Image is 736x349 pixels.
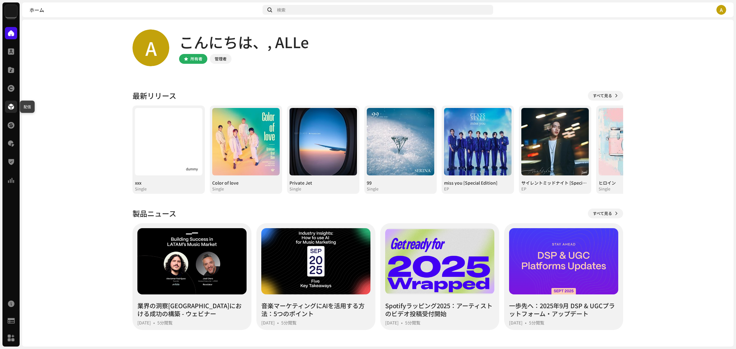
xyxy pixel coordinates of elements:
[509,320,523,325] div: [DATE]
[521,180,589,185] div: サイレントミッドナイト [Special Edition]
[284,320,297,326] span: 分閲覧
[212,180,280,185] div: Color of love
[5,5,17,17] img: c2543a3e-b08b-4b56-986d-89cdf5bdbbc2
[444,180,512,185] div: miss you [Special Edition]
[531,320,544,326] span: 分閲覧
[135,180,202,185] div: xxx
[135,108,202,175] img: 42ffc521-e6e8-4059-86d2-121779bd35d3
[385,320,399,325] div: [DATE]
[261,302,370,318] div: 音楽マーケティングにAIを活用する方法：5つのポイント
[588,91,623,101] button: すべて見る
[153,320,155,325] div: •
[137,302,247,318] div: 業界の洞察[GEOGRAPHIC_DATA]における成功の構築 - ウェビナー
[179,32,309,52] div: こんにちは、, ALLe
[593,90,612,102] span: すべて見る
[281,320,297,325] div: 5
[289,186,301,191] div: Single
[367,180,434,185] div: 99
[289,108,357,175] img: 1e050a23-2a29-405b-a3c0-13cf472268d1
[509,302,618,318] div: 一歩先へ：2025年9月 DSP & UGCプラットフォーム・アップデート
[529,320,544,325] div: 5
[593,207,612,220] span: すべて見る
[212,108,280,175] img: b0fe917c-3733-4f12-857c-43ca7cfb59e8
[160,320,173,326] span: 分閲覧
[277,7,286,12] span: 検索
[367,108,434,175] img: 98817b62-0524-48e4-9690-d91071d30dea
[135,186,147,191] div: Single
[190,55,202,63] div: 所有者
[132,29,169,66] div: A
[521,186,526,191] div: EP
[444,186,449,191] div: EP
[215,55,227,63] div: 管理者
[444,108,512,175] img: e896984b-50c7-444b-b6cc-9dedd4a54f88
[261,320,275,325] div: [DATE]
[212,186,224,191] div: Single
[385,302,494,318] div: Spotifyラッピング2025：アーティストのビデオ投稿受付開始
[716,5,726,15] div: A
[132,209,176,218] h3: 製品ニュース
[599,108,666,175] img: 8ae63aa3-4791-4a9f-99e8-0deeb9b2001a
[401,320,403,325] div: •
[277,320,279,325] div: •
[525,320,527,325] div: •
[521,108,589,175] img: 4d597b67-221f-4a14-a8b1-63f08edb8d28
[599,186,610,191] div: Single
[137,320,151,325] div: [DATE]
[599,180,666,185] div: ヒロイン
[405,320,420,325] div: 5
[29,7,260,12] div: ホーム
[408,320,420,326] span: 分閲覧
[588,209,623,218] button: すべて見る
[289,180,357,185] div: Private Jet
[132,91,176,101] h3: 最新リリース
[367,186,378,191] div: Single
[157,320,173,325] div: 5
